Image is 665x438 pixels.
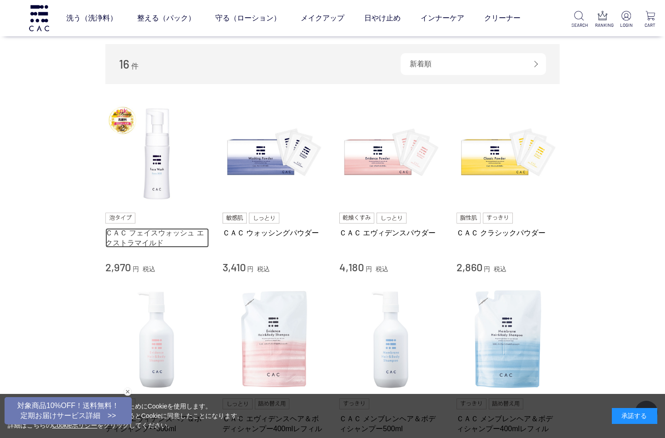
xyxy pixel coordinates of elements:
[595,11,610,29] a: RANKING
[366,265,372,273] span: 円
[301,5,344,31] a: メイクアップ
[642,11,657,29] a: CART
[339,102,443,206] img: ＣＡＣ エヴィデンスパウダー
[421,5,464,31] a: インナーケア
[376,265,388,273] span: 税込
[339,213,374,224] img: 乾燥くすみ
[223,228,326,238] a: ＣＡＣ ウォッシングパウダー
[364,5,401,31] a: 日やけ止め
[105,260,131,274] span: 2,970
[339,288,443,392] img: ＣＡＣ メンブレンヘア＆ボディシャンプー500ml
[257,265,270,273] span: 税込
[249,213,279,224] img: しっとり
[105,213,135,224] img: 泡タイプ
[143,265,155,273] span: 税込
[131,62,139,70] span: 件
[247,265,253,273] span: 円
[137,5,195,31] a: 整える（パック）
[119,57,129,71] span: 16
[642,22,657,29] p: CART
[105,228,209,248] a: ＣＡＣ フェイスウォッシュ エクストラマイルド
[133,265,139,273] span: 円
[612,408,657,424] div: 承諾する
[223,213,247,224] img: 敏感肌
[571,11,586,29] a: SEARCH
[339,260,364,274] span: 4,180
[457,228,560,238] a: ＣＡＣ クラシックパウダー
[483,213,513,224] img: すっきり
[215,5,281,31] a: 守る（ローション）
[223,260,246,274] span: 3,410
[223,288,326,392] img: ＣＡＣ エヴィデンスヘア＆ボディシャンプー400mlレフィル
[619,22,634,29] p: LOGIN
[571,22,586,29] p: SEARCH
[457,102,560,206] img: ＣＡＣ クラシックパウダー
[339,228,443,238] a: ＣＡＣ エヴィデンスパウダー
[66,5,117,31] a: 洗う（洗浄料）
[494,265,506,273] span: 税込
[484,265,490,273] span: 円
[457,213,481,224] img: 脂性肌
[377,213,407,224] img: しっとり
[105,288,209,392] img: ＣＡＣ エヴィデンスヘア＆ボディシャンプー500ml
[105,102,209,206] img: ＣＡＣ フェイスウォッシュ エクストラマイルド
[595,22,610,29] p: RANKING
[401,53,546,75] div: 新着順
[619,11,634,29] a: LOGIN
[223,102,326,206] img: ＣＡＣ ウォッシングパウダー
[457,288,560,392] img: ＣＡＣ メンブレンヘア＆ボディシャンプー400mlレフィル
[484,5,521,31] a: クリーナー
[28,5,50,31] img: logo
[457,260,482,274] span: 2,860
